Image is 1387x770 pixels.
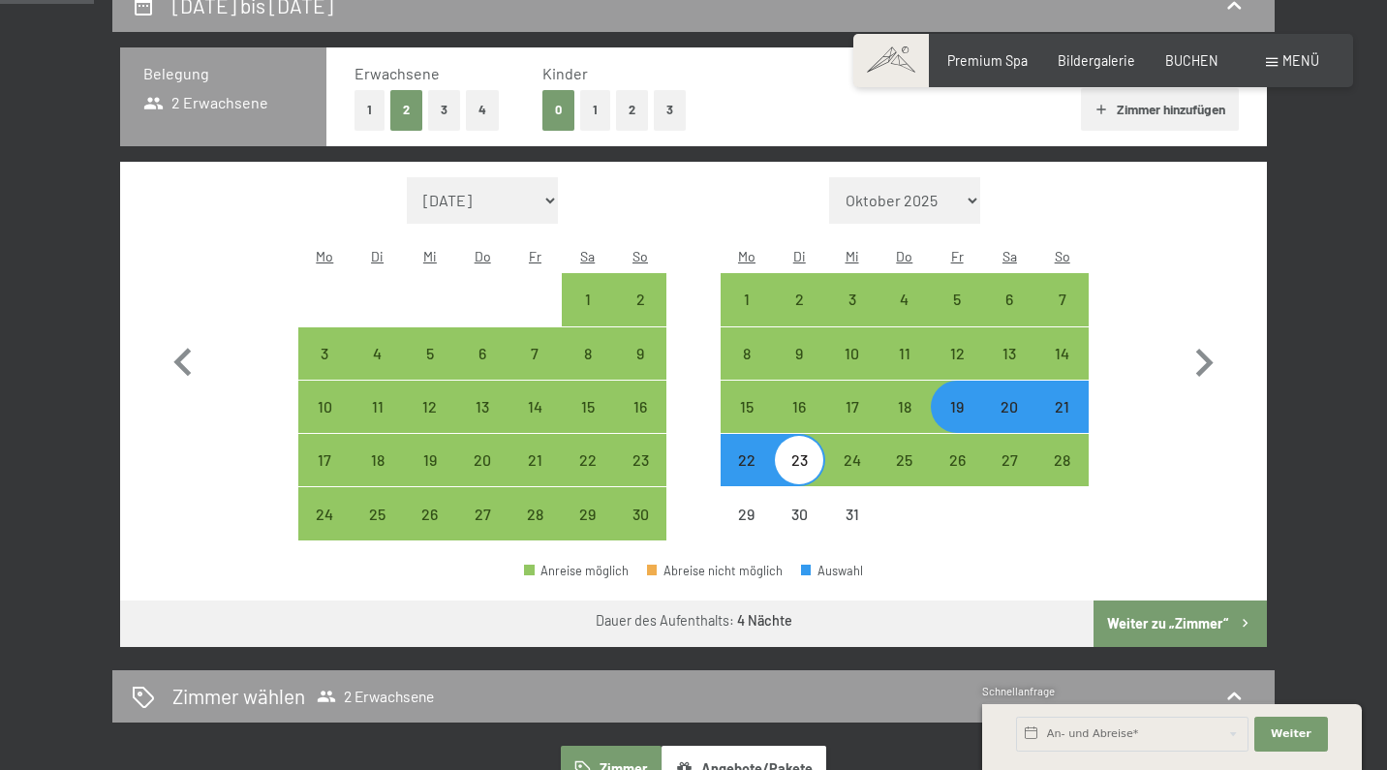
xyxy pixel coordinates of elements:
div: Sat Nov 08 2025 [562,327,614,380]
div: 2 [616,292,664,340]
div: Anreise möglich [825,327,878,380]
div: Anreise möglich [878,434,931,486]
div: 30 [775,507,823,555]
div: Wed Nov 26 2025 [404,487,456,539]
div: Anreise möglich [721,434,773,486]
div: Anreise möglich [1036,273,1089,325]
button: Zimmer hinzufügen [1081,88,1239,131]
div: 27 [458,507,507,555]
div: Wed Dec 10 2025 [825,327,878,380]
div: 22 [564,452,612,501]
div: Anreise möglich [509,381,561,433]
button: Weiter zu „Zimmer“ [1094,601,1267,647]
abbr: Sonntag [632,248,648,264]
div: Anreise möglich [614,381,666,433]
a: BUCHEN [1165,52,1218,69]
div: Anreise möglich [825,381,878,433]
abbr: Mittwoch [846,248,859,264]
div: 3 [300,346,349,394]
div: 27 [985,452,1033,501]
div: 29 [564,507,612,555]
div: 4 [880,292,929,340]
div: Anreise möglich [562,273,614,325]
div: Anreise möglich [983,381,1035,433]
a: Bildergalerie [1058,52,1135,69]
div: Anreise möglich [878,381,931,433]
div: Anreise möglich [351,327,403,380]
div: 1 [564,292,612,340]
div: Tue Dec 16 2025 [773,381,825,433]
div: Anreise möglich [773,327,825,380]
abbr: Donnerstag [896,248,912,264]
div: Wed Dec 31 2025 [825,487,878,539]
div: Anreise möglich [614,327,666,380]
div: Dauer des Aufenthalts: [596,611,792,631]
div: Anreise möglich [931,327,983,380]
div: Thu Nov 06 2025 [456,327,509,380]
div: Anreise möglich [773,381,825,433]
button: 3 [428,90,460,130]
div: Thu Dec 04 2025 [878,273,931,325]
div: Fri Dec 26 2025 [931,434,983,486]
div: Thu Dec 11 2025 [878,327,931,380]
div: 14 [1038,346,1087,394]
div: Anreise möglich [298,487,351,539]
abbr: Mittwoch [423,248,437,264]
abbr: Samstag [1002,248,1017,264]
div: 24 [827,452,876,501]
div: Anreise möglich [721,273,773,325]
div: 21 [510,452,559,501]
div: 9 [775,346,823,394]
div: Fri Dec 19 2025 [931,381,983,433]
div: Mon Nov 03 2025 [298,327,351,380]
div: Sun Nov 30 2025 [614,487,666,539]
div: 28 [1038,452,1087,501]
div: Sun Dec 28 2025 [1036,434,1089,486]
div: Anreise möglich [773,434,825,486]
div: 5 [933,292,981,340]
div: Anreise möglich [562,434,614,486]
div: Anreise möglich [721,381,773,433]
div: Wed Nov 05 2025 [404,327,456,380]
div: 25 [353,507,401,555]
div: Thu Dec 25 2025 [878,434,931,486]
div: Wed Nov 19 2025 [404,434,456,486]
div: Anreise möglich [983,327,1035,380]
div: 12 [406,399,454,447]
div: Anreise möglich [298,327,351,380]
div: 8 [564,346,612,394]
div: Anreise möglich [562,327,614,380]
div: Fri Dec 12 2025 [931,327,983,380]
div: Anreise möglich [456,434,509,486]
div: 12 [933,346,981,394]
span: 2 Erwachsene [143,92,268,113]
abbr: Samstag [580,248,595,264]
div: 17 [827,399,876,447]
button: Nächster Monat [1176,177,1232,541]
div: Anreise möglich [509,434,561,486]
div: 26 [933,452,981,501]
div: 20 [458,452,507,501]
div: 30 [616,507,664,555]
div: Anreise möglich [351,381,403,433]
div: Auswahl [801,565,863,577]
div: Anreise möglich [404,487,456,539]
div: Mon Dec 01 2025 [721,273,773,325]
div: Thu Dec 18 2025 [878,381,931,433]
button: 3 [654,90,686,130]
div: Sat Nov 15 2025 [562,381,614,433]
div: Anreise möglich [562,487,614,539]
div: Anreise möglich [404,381,456,433]
div: 20 [985,399,1033,447]
span: 2 Erwachsene [317,687,434,706]
div: 16 [616,399,664,447]
div: Anreise möglich [1036,327,1089,380]
button: 4 [466,90,499,130]
div: 15 [564,399,612,447]
span: Schnellanfrage [982,685,1055,697]
div: Anreise möglich [298,381,351,433]
div: Tue Nov 25 2025 [351,487,403,539]
abbr: Freitag [529,248,541,264]
div: Thu Nov 13 2025 [456,381,509,433]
